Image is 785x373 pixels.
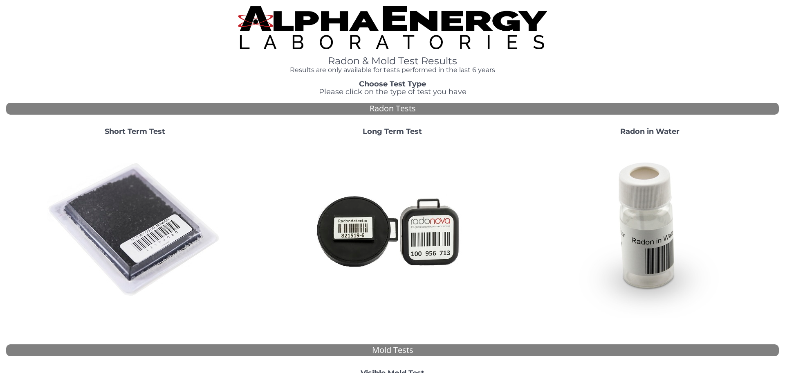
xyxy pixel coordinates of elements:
strong: Long Term Test [363,127,422,136]
img: RadoninWater.jpg [562,142,738,318]
span: Please click on the type of test you have [319,87,467,96]
strong: Short Term Test [105,127,165,136]
h4: Results are only available for tests performed in the last 6 years [238,66,547,74]
img: TightCrop.jpg [238,6,547,49]
strong: Choose Test Type [359,79,426,88]
strong: Radon in Water [620,127,680,136]
img: Radtrak2vsRadtrak3.jpg [305,142,480,318]
div: Radon Tests [6,103,779,115]
img: ShortTerm.jpg [47,142,223,318]
div: Mold Tests [6,344,779,356]
h1: Radon & Mold Test Results [238,56,547,66]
